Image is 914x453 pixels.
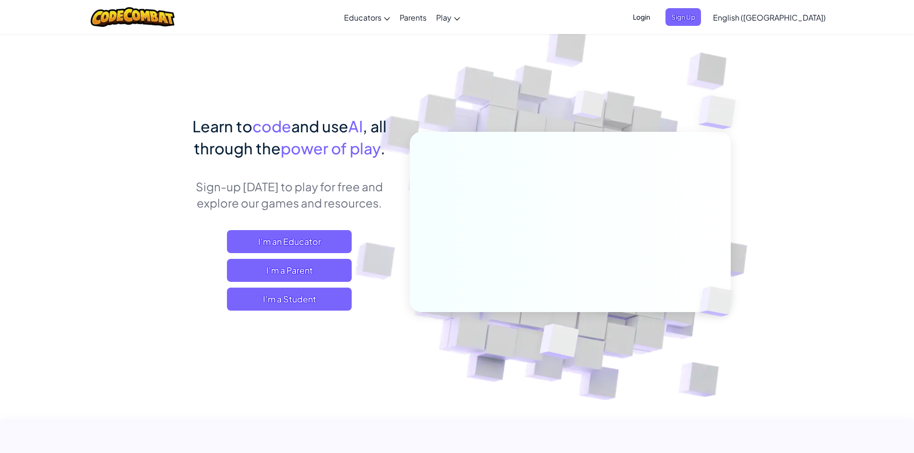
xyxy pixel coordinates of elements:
[516,303,602,383] img: Overlap cubes
[627,8,656,26] button: Login
[252,116,291,136] span: code
[184,178,395,211] p: Sign-up [DATE] to play for free and explore our games and resources.
[91,7,175,27] img: CodeCombat logo
[348,116,363,136] span: AI
[395,4,431,30] a: Parents
[708,4,831,30] a: English ([GEOGRAPHIC_DATA])
[227,230,352,253] a: I'm an Educator
[192,116,252,136] span: Learn to
[679,72,762,153] img: Overlap cubes
[291,116,348,136] span: and use
[683,267,755,337] img: Overlap cubes
[344,12,381,23] span: Educators
[713,12,826,23] span: English ([GEOGRAPHIC_DATA])
[431,4,465,30] a: Play
[555,71,624,143] img: Overlap cubes
[227,288,352,311] button: I'm a Student
[227,259,352,282] a: I'm a Parent
[380,139,385,158] span: .
[339,4,395,30] a: Educators
[281,139,380,158] span: power of play
[665,8,701,26] button: Sign Up
[436,12,451,23] span: Play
